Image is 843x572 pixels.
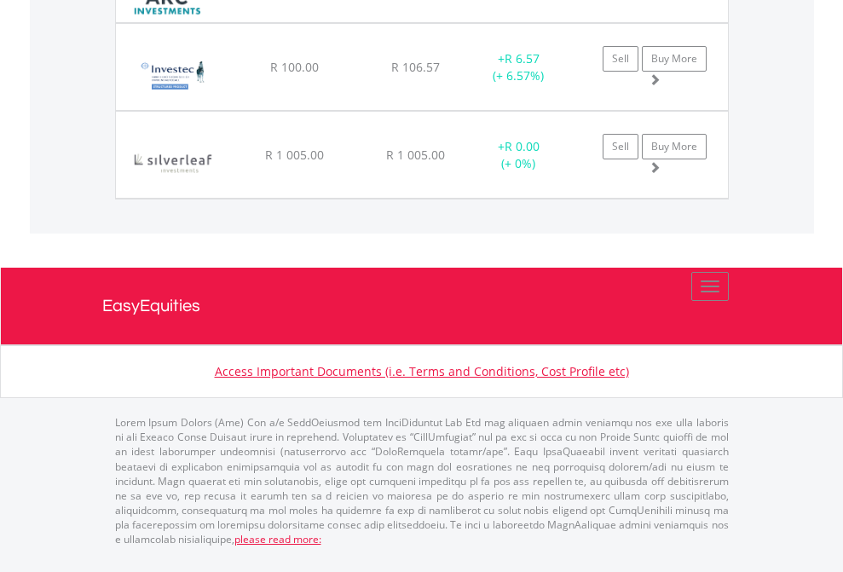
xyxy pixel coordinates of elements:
a: please read more: [234,532,321,546]
div: + (+ 0%) [465,138,572,172]
p: Lorem Ipsum Dolors (Ame) Con a/e SeddOeiusmod tem InciDiduntut Lab Etd mag aliquaen admin veniamq... [115,415,729,546]
span: R 1 005.00 [386,147,445,163]
span: R 6.57 [505,50,540,66]
img: EQU.ZA.SILVIL.png [124,133,222,194]
span: R 0.00 [505,138,540,154]
span: R 1 005.00 [265,147,324,163]
span: R 100.00 [270,59,319,75]
span: R 106.57 [391,59,440,75]
a: Buy More [642,46,707,72]
a: Sell [603,134,638,159]
a: Sell [603,46,638,72]
a: Access Important Documents (i.e. Terms and Conditions, Cost Profile etc) [215,363,629,379]
img: EQU.ZA.FNIB19.png [124,45,222,106]
div: + (+ 6.57%) [465,50,572,84]
a: Buy More [642,134,707,159]
a: EasyEquities [102,268,742,344]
